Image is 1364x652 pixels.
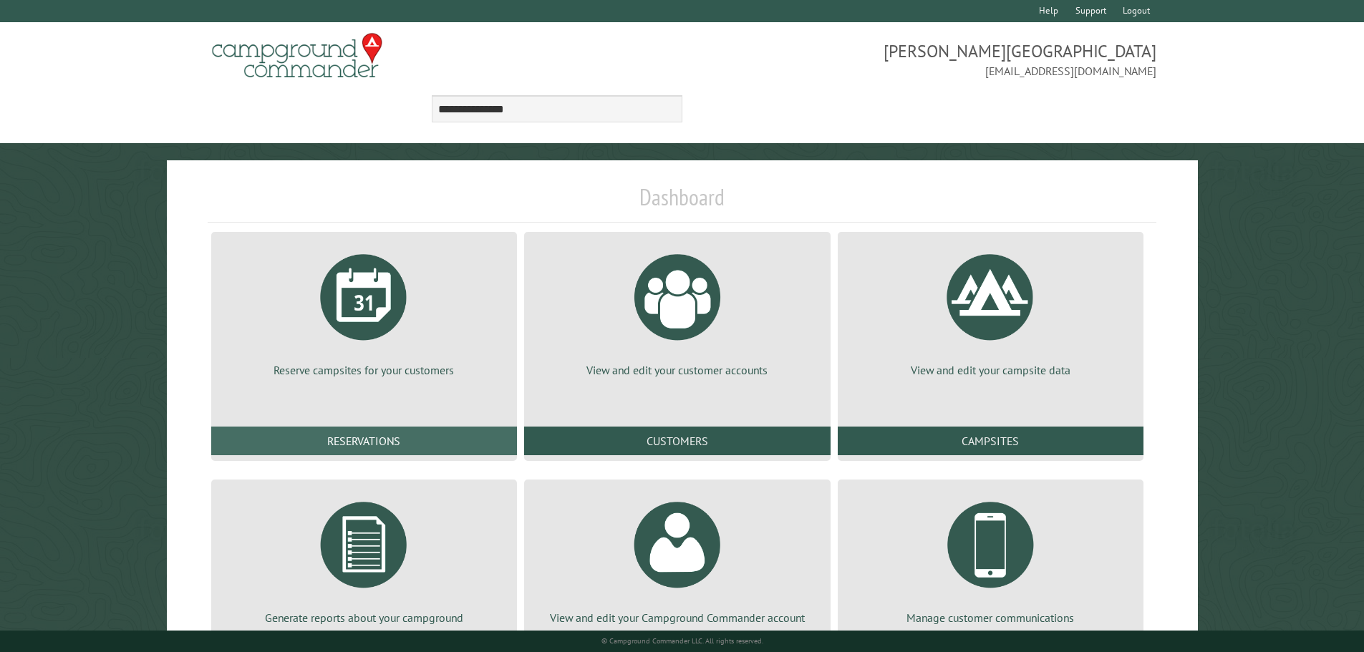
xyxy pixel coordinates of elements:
[541,491,813,626] a: View and edit your Campground Commander account
[855,610,1126,626] p: Manage customer communications
[524,427,830,455] a: Customers
[601,636,763,646] small: © Campground Commander LLC. All rights reserved.
[855,491,1126,626] a: Manage customer communications
[855,362,1126,378] p: View and edit your campsite data
[228,610,500,626] p: Generate reports about your campground
[208,183,1157,223] h1: Dashboard
[838,427,1143,455] a: Campsites
[682,39,1157,79] span: [PERSON_NAME][GEOGRAPHIC_DATA] [EMAIL_ADDRESS][DOMAIN_NAME]
[211,427,517,455] a: Reservations
[228,362,500,378] p: Reserve campsites for your customers
[855,243,1126,378] a: View and edit your campsite data
[541,362,813,378] p: View and edit your customer accounts
[541,243,813,378] a: View and edit your customer accounts
[208,28,387,84] img: Campground Commander
[228,243,500,378] a: Reserve campsites for your customers
[228,491,500,626] a: Generate reports about your campground
[541,610,813,626] p: View and edit your Campground Commander account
